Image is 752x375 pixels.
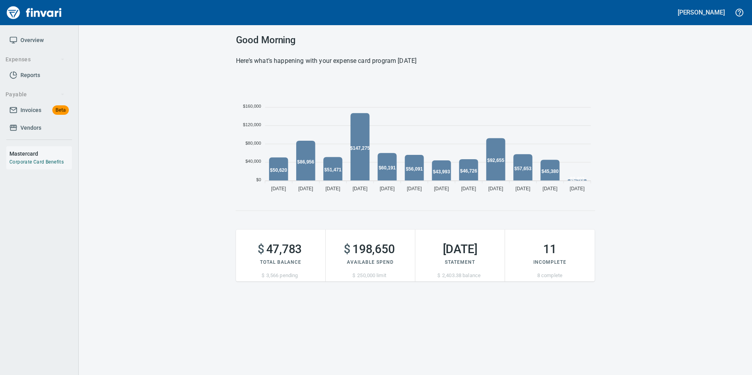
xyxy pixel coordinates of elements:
img: Finvari [5,3,64,22]
tspan: $120,000 [243,122,261,127]
tspan: $0 [256,177,261,182]
tspan: [DATE] [570,186,585,191]
tspan: [DATE] [407,186,422,191]
span: Beta [52,106,69,115]
tspan: $160,000 [243,104,261,108]
h6: Here’s what’s happening with your expense card program [DATE] [236,55,595,66]
a: Overview [6,31,72,49]
tspan: [DATE] [488,186,503,191]
h3: Good Morning [236,35,595,46]
tspan: [DATE] [516,186,531,191]
a: Corporate Card Benefits [9,159,64,165]
tspan: [DATE] [461,186,476,191]
span: Reports [20,70,40,80]
tspan: [DATE] [325,186,340,191]
tspan: [DATE] [271,186,286,191]
tspan: [DATE] [434,186,449,191]
button: Expenses [2,52,68,67]
span: Invoices [20,105,41,115]
h6: Mastercard [9,149,72,158]
span: Payable [6,90,65,99]
span: Expenses [6,55,65,64]
a: InvoicesBeta [6,101,72,119]
a: Vendors [6,119,72,137]
tspan: $80,000 [245,141,261,145]
button: Payable [2,87,68,102]
button: [PERSON_NAME] [676,6,727,18]
tspan: $40,000 [245,159,261,164]
span: Overview [20,35,44,45]
tspan: [DATE] [380,186,394,191]
h5: [PERSON_NAME] [678,8,725,17]
span: Vendors [20,123,41,133]
a: Reports [6,66,72,84]
tspan: [DATE] [543,186,558,191]
tspan: [DATE] [298,186,313,191]
tspan: [DATE] [352,186,367,191]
